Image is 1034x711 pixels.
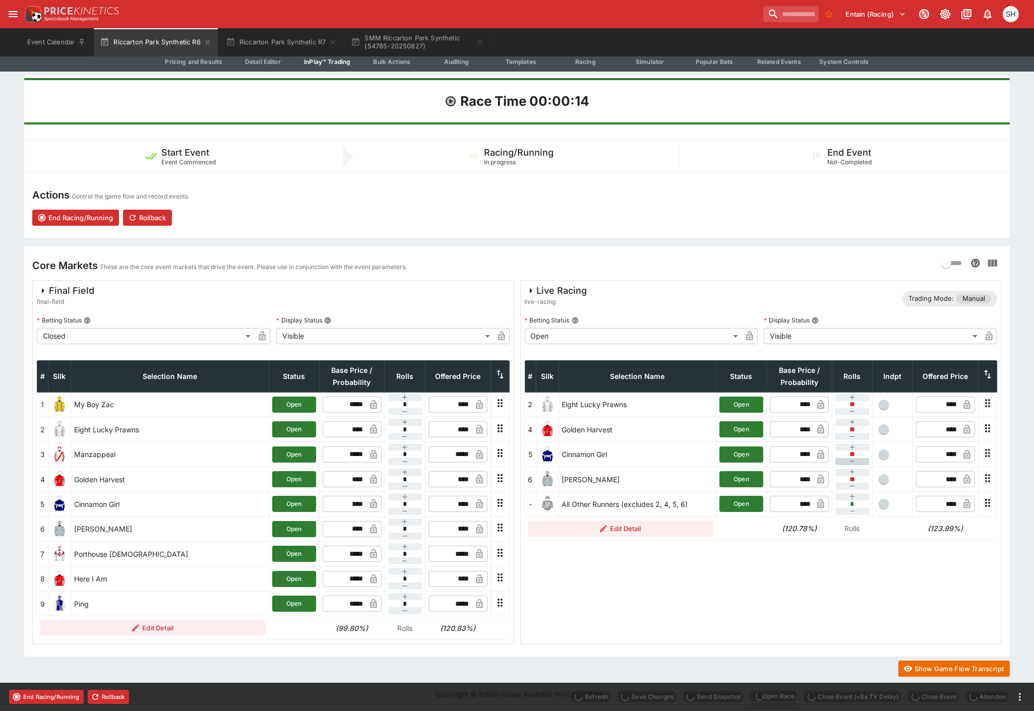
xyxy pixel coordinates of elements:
[37,297,94,307] span: final-field
[22,4,42,24] img: PriceKinetics Logo
[71,392,269,417] td: My Boy Zac
[276,316,322,325] p: Display Status
[161,158,216,166] span: Event Commenced
[51,571,68,587] img: runner 8
[559,492,716,516] td: All Other Runners (excludes 2, 4, 5, 6)
[32,210,119,226] button: End Racing/Running
[272,571,316,587] button: Open
[165,58,222,66] span: Pricing and Results
[51,521,68,537] img: runner 6
[696,58,734,66] span: Popular Bets
[71,591,269,616] td: Ping
[913,360,979,392] th: Offered Price
[525,392,536,417] td: 2
[812,317,819,324] button: Display Status
[161,147,209,158] h5: Start Event
[32,188,70,202] h4: Actions
[319,360,385,392] th: Base Price / Probability
[908,294,954,304] p: Trading Mode:
[71,442,269,467] td: Manzappeal
[764,328,981,344] div: Visible
[835,523,870,534] p: Rolls
[1014,691,1026,703] button: more
[484,147,554,158] h5: Racing/Running
[37,591,48,616] td: 9
[51,397,68,413] img: runner 1
[48,360,71,392] th: Silk
[444,58,469,66] span: Auditing
[827,147,871,158] h5: End Event
[51,496,68,512] img: runner 5
[979,5,997,23] button: Notifications
[37,566,48,591] td: 8
[428,623,488,633] h6: (120.83%)
[71,542,269,566] td: Porthouse [DEMOGRAPHIC_DATA]
[749,689,799,703] div: split button
[37,542,48,566] td: 7
[525,328,742,344] div: Open
[832,360,873,392] th: Rolls
[716,360,767,392] th: Status
[373,58,410,66] span: Bulk Actions
[272,471,316,487] button: Open
[525,285,587,297] div: Live Racing
[525,316,570,325] p: Betting Status
[916,523,976,534] h6: (123.99%)
[719,397,763,413] button: Open
[324,317,331,324] button: Display Status
[37,316,82,325] p: Betting Status
[94,28,218,56] button: Riccarton Park Synthetic R6
[719,471,763,487] button: Open
[915,5,933,23] button: Connected to PK
[385,360,425,392] th: Rolls
[272,446,316,463] button: Open
[322,623,382,633] h6: (99.80%)
[1003,6,1019,22] div: Scott Hunt
[276,328,494,344] div: Visible
[84,317,91,324] button: Betting Status
[272,546,316,562] button: Open
[821,6,837,22] button: No Bookmarks
[461,93,590,110] h1: Race Time 00:00:14
[956,294,991,304] span: Manual
[51,596,68,612] img: runner 9
[539,471,556,487] img: runner 6
[525,360,536,392] th: #
[40,620,266,636] button: Edit Detail
[71,492,269,516] td: Cinnamon Girl
[840,6,912,22] button: Select Tenant
[559,392,716,417] td: Eight Lucky Prawns
[559,360,716,392] th: Selection Name
[4,5,22,23] button: open drawer
[9,690,84,704] button: End Racing/Running
[757,58,801,66] span: Related Events
[1000,3,1022,25] button: Scott Hunt
[272,496,316,512] button: Open
[71,360,269,392] th: Selection Name
[763,6,819,22] input: search
[88,690,129,704] button: Rollback
[525,297,587,307] span: live-racing
[719,446,763,463] button: Open
[272,397,316,413] button: Open
[559,442,716,467] td: Cinnamon Girl
[37,417,48,442] td: 2
[539,446,556,463] img: runner 5
[539,397,556,413] img: runner 2
[764,316,810,325] p: Display Status
[71,516,269,541] td: [PERSON_NAME]
[72,191,190,202] p: Control the game flow and record events.
[21,28,92,56] button: Event Calendar
[525,467,536,491] td: 6
[71,566,269,591] td: Here I Am
[272,421,316,437] button: Open
[559,467,716,491] td: [PERSON_NAME]
[767,360,832,392] th: Base Price / Probability
[269,360,319,392] th: Status
[71,417,269,442] td: Eight Lucky Prawns
[636,58,664,66] span: Simulator
[964,691,1010,701] span: Mark an event as closed and abandoned.
[388,623,422,633] p: Rolls
[44,7,119,15] img: PriceKinetics
[220,28,343,56] button: Riccarton Park Synthetic R7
